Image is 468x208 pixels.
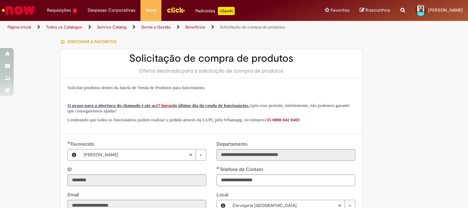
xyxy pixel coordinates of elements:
abbr: Limpar campo Favorecido [185,149,196,160]
span: Telefone de Contato [220,166,264,172]
a: Rascunhos [360,7,390,14]
a: [PERSON_NAME]Limpar campo Favorecido [80,149,206,160]
img: ServiceNow [1,3,36,17]
span: [PERSON_NAME] [84,149,189,160]
div: Padroniza [195,7,235,15]
span: Obrigatório Preenchido [67,141,71,144]
a: Gente e Gestão [141,24,171,30]
span: Despesas Corporativas [88,7,135,14]
span: More [146,7,156,14]
span: Somente leitura - ID [67,166,73,172]
a: Todos os Catálogos [46,24,82,30]
input: Departamento [217,149,355,161]
div: Oferta destinada para a solicitação de compra de produtos [67,68,355,74]
span: Obrigatório Preenchido [217,167,220,169]
label: Somente leitura - Departamento [217,140,249,147]
a: Benefícios [185,24,205,30]
span: 17 horas [156,103,172,108]
button: Favorecido, Visualizar este registro Adriano Santos Pires [68,149,80,160]
span: do último dia da venda de funcionários. [172,103,249,108]
span: O prazo para a abertura do chamado é até as [67,103,156,108]
span: 1 [72,8,77,14]
span: Local [217,192,230,198]
a: +55 0800 042 0403 [264,117,300,122]
a: Solicitação de compra de produtos [220,24,285,30]
span: Solicitar produtos dentro da Janela de Venda de Produtos para funcionários [67,85,205,90]
span: Somente leitura - Email [67,192,80,198]
span: Necessários - Favorecido [71,141,96,147]
ul: Trilhas de página [5,21,307,34]
input: ID [67,174,206,186]
span: Após esse período, infelizmente, não podemos garantir que conseguiremos ajudar! [67,103,350,113]
img: click_logo_yellow_360x200.png [167,5,185,15]
span: Favoritos [331,7,349,14]
label: Somente leitura - ID [67,166,73,173]
label: Somente leitura - Email [67,191,80,198]
h2: Solicitação de compra de produtos [67,53,355,64]
input: Telefone de Contato [217,174,355,186]
button: Adicionar a Favoritos [60,35,120,49]
a: Service Catalog [97,24,126,30]
span: Lembrando que todos os funcionários podem realizar o pedido através da LUPI, pelo Whatsapp, no nú... [67,117,300,122]
span: Adicionar a Favoritos [67,39,116,45]
a: Página inicial [8,24,31,30]
p: +GenAi [218,7,235,15]
span: Rascunhos [366,7,390,13]
span: Requisições [47,7,71,14]
span: [PERSON_NAME] [428,7,463,13]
